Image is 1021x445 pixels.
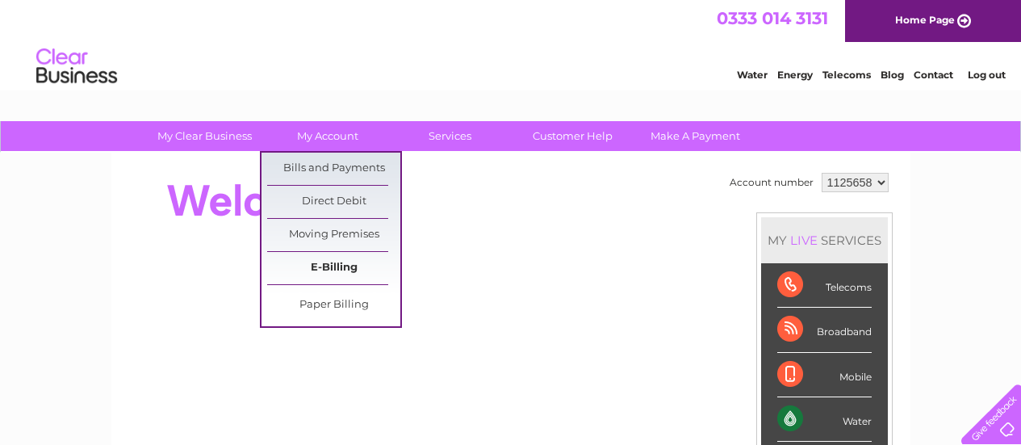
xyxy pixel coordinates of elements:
a: Moving Premises [267,219,400,251]
a: Water [737,69,768,81]
a: Log out [968,69,1006,81]
a: Telecoms [822,69,871,81]
div: Broadband [777,308,872,352]
a: E-Billing [267,252,400,284]
a: My Clear Business [138,121,271,151]
div: Mobile [777,353,872,397]
a: Contact [914,69,953,81]
a: 0333 014 3131 [717,8,828,28]
div: Water [777,397,872,442]
div: MY SERVICES [761,217,888,263]
a: Direct Debit [267,186,400,218]
a: Services [383,121,517,151]
a: Energy [777,69,813,81]
a: Blog [881,69,904,81]
a: Paper Billing [267,289,400,321]
div: Clear Business is a trading name of Verastar Limited (registered in [GEOGRAPHIC_DATA] No. 3667643... [130,9,893,78]
div: Telecoms [777,263,872,308]
td: Account number [726,169,818,196]
a: Customer Help [506,121,639,151]
a: My Account [261,121,394,151]
img: logo.png [36,42,118,91]
div: LIVE [787,233,821,248]
a: Bills and Payments [267,153,400,185]
a: Make A Payment [629,121,762,151]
